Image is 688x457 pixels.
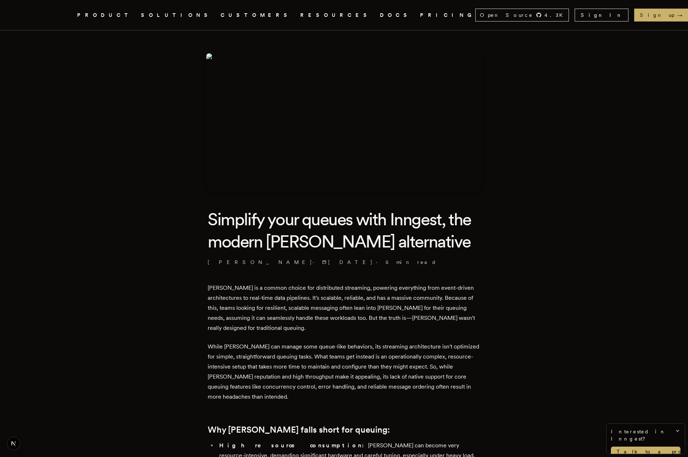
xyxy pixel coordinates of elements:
button: SOLUTIONS [141,11,212,20]
span: Interested in Inngest? [611,428,680,442]
a: CUSTOMERS [221,11,292,20]
p: [PERSON_NAME] · · [208,259,480,266]
a: PRICING [420,11,475,20]
button: PRODUCT [77,11,132,20]
span: Open Source [480,11,533,19]
p: While [PERSON_NAME] can manage some queue-like behaviors, its streaming architecture isn't optimi... [208,342,480,402]
h1: Simplify your queues with Inngest, the modern [PERSON_NAME] alternative [208,208,480,253]
button: RESOURCES [300,11,371,20]
p: [PERSON_NAME] is a common choice for distributed streaming, powering everything from event-driven... [208,283,480,333]
span: 4.3 K [545,11,567,19]
a: Talk to a product expert [611,447,680,457]
a: DOCS [380,11,411,20]
h2: Why [PERSON_NAME] falls short for queuing: [208,425,480,435]
a: Sign In [575,9,628,21]
span: 5 min read [386,259,437,266]
strong: High resource consumption: [219,442,368,449]
img: Featured image for Simplify your queues with Inngest, the modern Kafka alternative blog post [206,53,482,191]
span: [DATE] [322,259,373,266]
